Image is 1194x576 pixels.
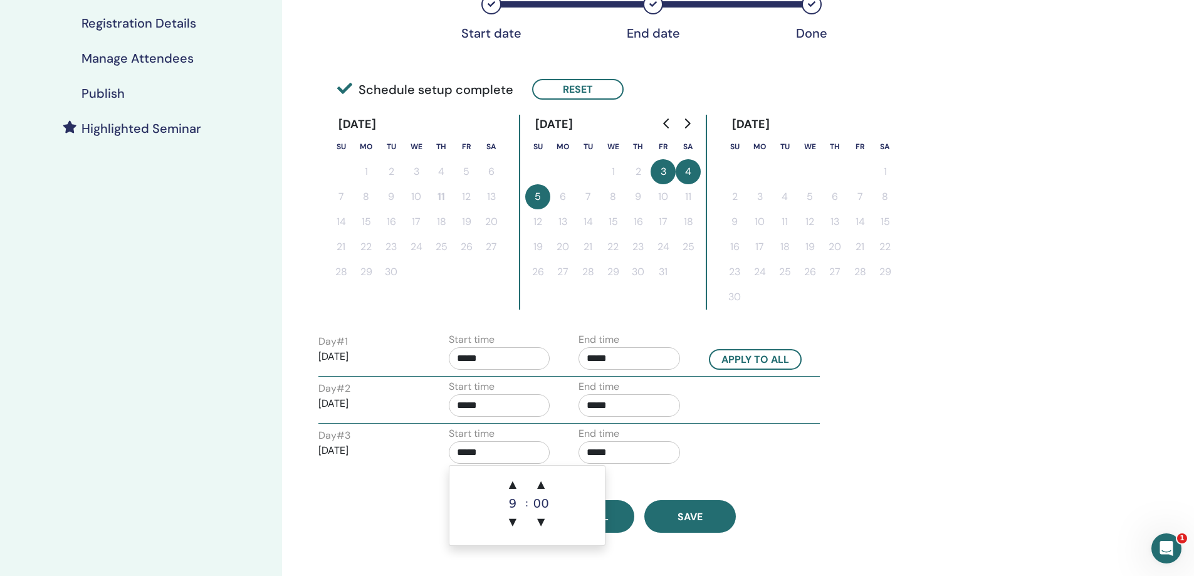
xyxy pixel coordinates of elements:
button: 14 [328,209,353,234]
p: [DATE] [318,396,420,411]
button: 24 [404,234,429,259]
button: 1 [600,159,626,184]
button: 27 [822,259,847,285]
button: 22 [353,234,379,259]
div: Done [780,26,843,41]
button: 20 [550,234,575,259]
button: 26 [525,259,550,285]
button: 3 [404,159,429,184]
div: Start date [460,26,523,41]
span: Save [678,510,703,523]
button: 26 [454,234,479,259]
th: Wednesday [600,134,626,159]
label: Start time [449,379,495,394]
button: 18 [429,209,454,234]
button: 25 [676,234,701,259]
button: 15 [353,209,379,234]
th: Saturday [676,134,701,159]
button: 9 [722,209,747,234]
button: 24 [747,259,772,285]
button: 10 [404,184,429,209]
span: ▼ [500,510,525,535]
button: 10 [651,184,676,209]
button: 2 [379,159,404,184]
h4: Highlighted Seminar [81,121,201,136]
button: 28 [575,259,600,285]
div: [DATE] [525,115,584,134]
h4: Registration Details [81,16,196,31]
button: 7 [847,184,872,209]
button: Save [644,500,736,533]
button: 9 [626,184,651,209]
th: Wednesday [404,134,429,159]
button: 2 [722,184,747,209]
button: 4 [429,159,454,184]
button: 8 [872,184,898,209]
button: Go to next month [677,111,697,136]
th: Tuesday [772,134,797,159]
button: 5 [525,184,550,209]
button: 18 [676,209,701,234]
button: 9 [379,184,404,209]
button: 18 [772,234,797,259]
button: 14 [847,209,872,234]
th: Friday [454,134,479,159]
button: 23 [722,259,747,285]
button: 4 [772,184,797,209]
button: 3 [651,159,676,184]
button: 29 [872,259,898,285]
button: 8 [600,184,626,209]
label: End time [579,426,619,441]
button: 27 [550,259,575,285]
button: 20 [822,234,847,259]
button: 30 [626,259,651,285]
button: 28 [847,259,872,285]
button: 29 [600,259,626,285]
button: 3 [747,184,772,209]
button: Reset [532,79,624,100]
button: 16 [722,234,747,259]
label: Day # 2 [318,381,350,396]
th: Saturday [872,134,898,159]
button: Go to previous month [657,111,677,136]
div: [DATE] [722,115,780,134]
label: End time [579,379,619,394]
button: 27 [479,234,504,259]
button: 21 [328,234,353,259]
button: 11 [772,209,797,234]
th: Sunday [722,134,747,159]
button: 7 [575,184,600,209]
button: 24 [651,234,676,259]
th: Tuesday [575,134,600,159]
button: 5 [454,159,479,184]
button: 26 [797,259,822,285]
button: 6 [479,159,504,184]
button: 5 [797,184,822,209]
button: 11 [429,184,454,209]
label: Day # 1 [318,334,348,349]
button: 12 [525,209,550,234]
span: ▲ [500,472,525,497]
th: Monday [550,134,575,159]
label: Day # 3 [318,428,350,443]
th: Tuesday [379,134,404,159]
button: 19 [525,234,550,259]
h4: Manage Attendees [81,51,194,66]
button: 22 [872,234,898,259]
button: 16 [626,209,651,234]
label: Start time [449,332,495,347]
button: 4 [676,159,701,184]
div: : [525,472,528,535]
th: Thursday [626,134,651,159]
button: 12 [454,184,479,209]
th: Thursday [429,134,454,159]
p: [DATE] [318,443,420,458]
button: 10 [747,209,772,234]
button: 20 [479,209,504,234]
button: 6 [822,184,847,209]
p: [DATE] [318,349,420,364]
th: Sunday [525,134,550,159]
button: 23 [626,234,651,259]
button: 30 [722,285,747,310]
button: 17 [404,209,429,234]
